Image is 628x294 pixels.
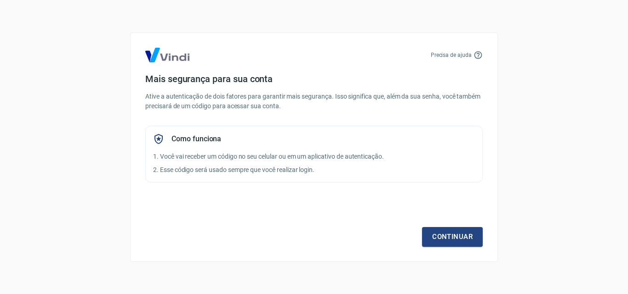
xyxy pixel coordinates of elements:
p: Precisa de ajuda [431,51,472,59]
p: 1. Você vai receber um código no seu celular ou em um aplicativo de autenticação. [153,152,475,161]
p: Ative a autenticação de dois fatores para garantir mais segurança. Isso significa que, além da su... [145,92,483,111]
h4: Mais segurança para sua conta [145,73,483,84]
p: 2. Esse código será usado sempre que você realizar login. [153,165,475,175]
a: Continuar [422,227,483,246]
h5: Como funciona [171,134,221,144]
img: Logo Vind [145,48,189,62]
